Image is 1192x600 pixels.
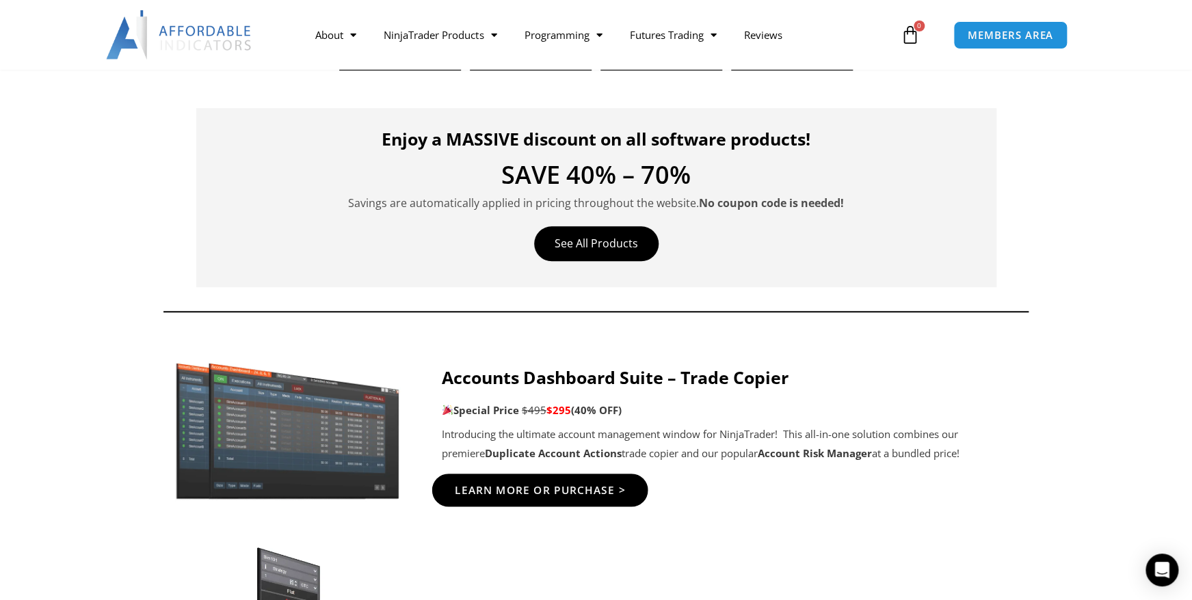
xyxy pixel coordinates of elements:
[485,446,622,460] strong: Duplicate Account Actions
[217,128,976,149] h4: Enjoy a MASSIVE discount on all software products!
[571,403,622,417] b: (40% OFF)
[442,403,519,417] strong: Special Price
[217,163,976,187] h4: SAVE 40% – 70%
[432,474,648,506] a: Learn More Or Purchase >
[968,30,1053,40] span: MEMBERS AREA
[442,405,453,415] img: 🎉
[370,19,510,51] a: NinjaTrader Products
[522,403,546,417] span: $495
[534,226,659,261] a: See All Products
[302,19,897,51] nav: Menu
[442,425,1024,463] p: Introducing the ultimate account management window for NinjaTrader! This all-in-one solution comb...
[699,195,844,210] strong: No coupon code is needed!
[758,446,872,460] strong: Account Risk Manager
[914,21,925,31] span: 0
[442,366,789,389] strong: Accounts Dashboard Suite – Trade Copier
[615,19,730,51] a: Futures Trading
[880,15,940,55] a: 0
[106,10,253,59] img: LogoAI | Affordable Indicators – NinjaTrader
[454,485,625,495] span: Learn More Or Purchase >
[169,357,408,502] img: Screenshot 2024-11-20 151221 | Affordable Indicators – NinjaTrader
[546,403,571,417] span: $295
[510,19,615,51] a: Programming
[217,194,976,213] p: Savings are automatically applied in pricing throughout the website.
[953,21,1068,49] a: MEMBERS AREA
[1145,554,1178,586] div: Open Intercom Messenger
[730,19,795,51] a: Reviews
[302,19,370,51] a: About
